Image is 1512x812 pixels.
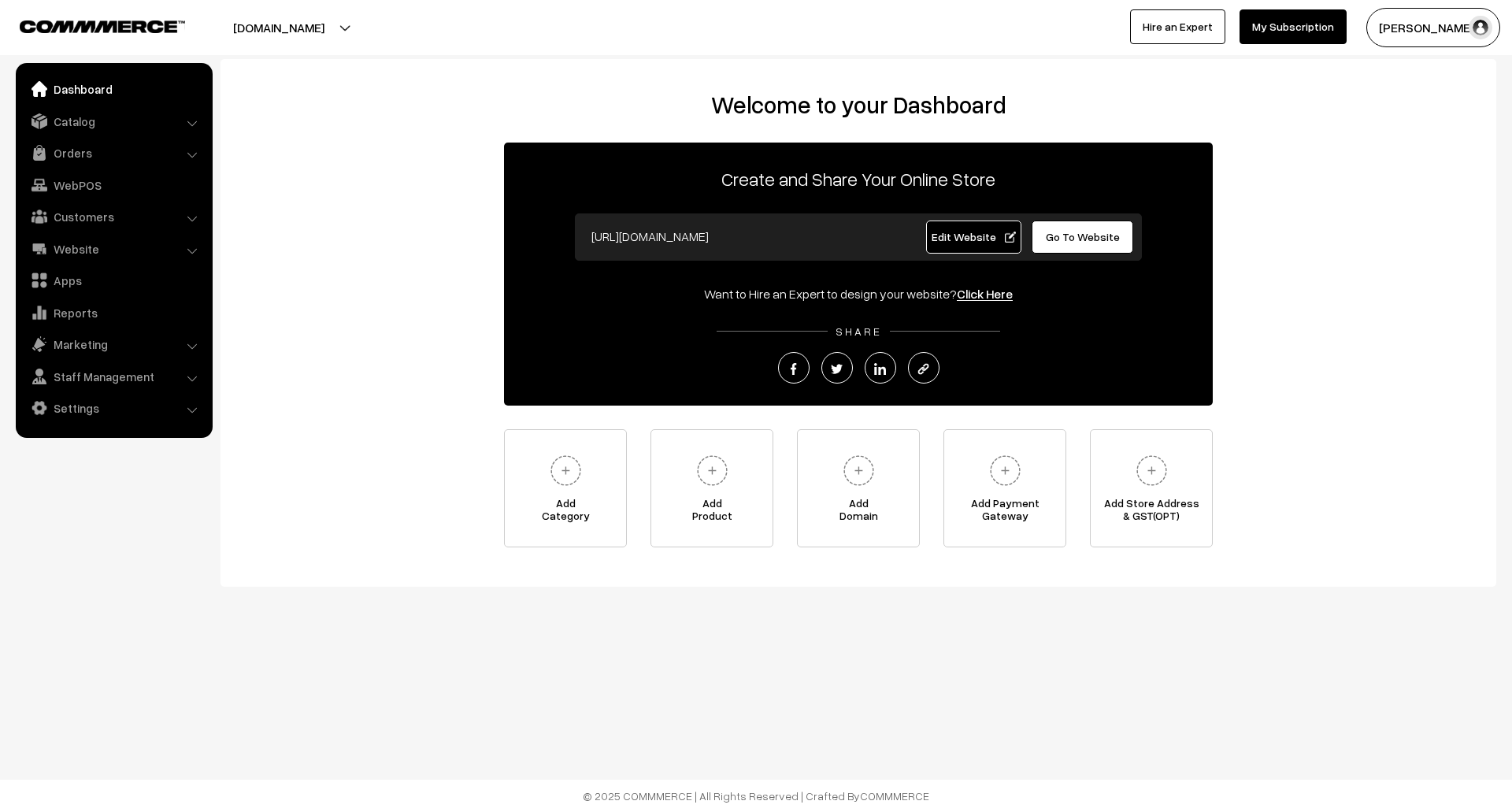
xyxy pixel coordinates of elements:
[797,429,920,547] a: AddDomain
[505,497,626,528] span: Add Category
[178,8,380,47] button: [DOMAIN_NAME]
[1091,497,1212,528] span: Add Store Address & GST(OPT)
[504,165,1213,193] p: Create and Share Your Online Store
[860,789,929,803] a: COMMMERCE
[828,324,890,338] span: SHARE
[20,171,207,199] a: WebPOS
[798,497,919,528] span: Add Domain
[651,497,773,528] span: Add Product
[20,362,207,391] a: Staff Management
[20,20,185,32] img: COMMMERCE
[1469,16,1492,39] img: user
[1130,449,1173,492] img: plus.svg
[20,298,207,327] a: Reports
[20,202,207,231] a: Customers
[1090,429,1213,547] a: Add Store Address& GST(OPT)
[1046,230,1120,243] span: Go To Website
[236,91,1480,119] h2: Welcome to your Dashboard
[20,107,207,135] a: Catalog
[943,429,1066,547] a: Add PaymentGateway
[20,75,207,103] a: Dashboard
[20,330,207,358] a: Marketing
[1240,9,1347,44] a: My Subscription
[504,284,1213,303] div: Want to Hire an Expert to design your website?
[504,429,627,547] a: AddCategory
[957,286,1013,302] a: Click Here
[1366,8,1500,47] button: [PERSON_NAME]
[1130,9,1225,44] a: Hire an Expert
[20,139,207,167] a: Orders
[20,16,157,35] a: COMMMERCE
[544,449,587,492] img: plus.svg
[944,497,1065,528] span: Add Payment Gateway
[650,429,773,547] a: AddProduct
[984,449,1027,492] img: plus.svg
[1032,221,1133,254] a: Go To Website
[20,235,207,263] a: Website
[837,449,880,492] img: plus.svg
[691,449,734,492] img: plus.svg
[926,221,1022,254] a: Edit Website
[20,394,207,422] a: Settings
[20,266,207,295] a: Apps
[932,230,1016,243] span: Edit Website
